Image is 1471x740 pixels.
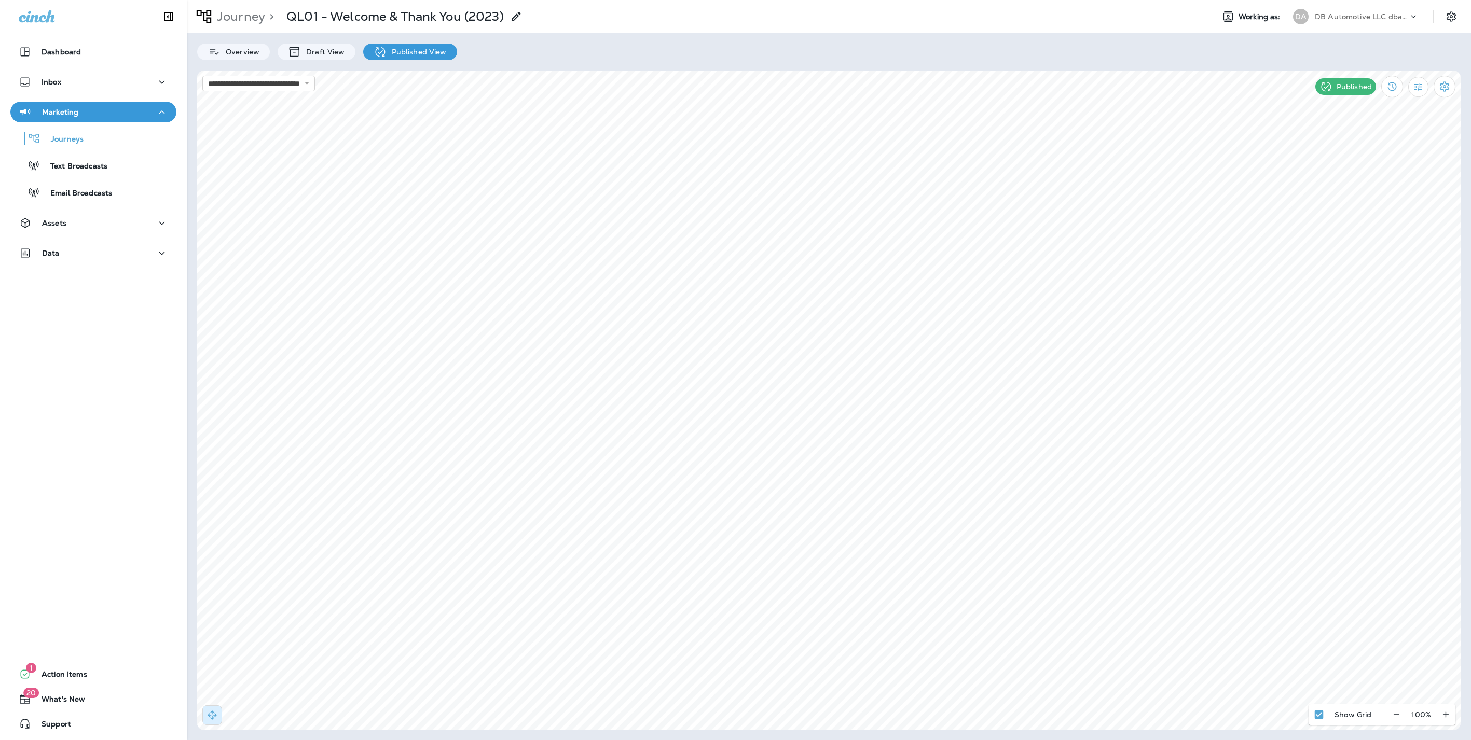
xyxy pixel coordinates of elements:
button: Data [10,243,176,263]
button: Marketing [10,102,176,122]
p: DB Automotive LLC dba Grease Monkey [1315,12,1408,21]
p: Text Broadcasts [40,162,107,172]
span: Action Items [31,670,87,682]
button: Assets [10,213,176,233]
button: Journeys [10,128,176,149]
p: Show Grid [1335,710,1371,719]
p: Journey [213,9,265,24]
p: 100 % [1411,710,1431,719]
p: Published View [387,48,447,56]
p: Data [42,249,60,257]
button: Filter Statistics [1408,77,1428,97]
p: Email Broadcasts [40,189,112,199]
span: What's New [31,695,85,707]
button: Support [10,714,176,734]
p: Overview [221,48,259,56]
span: 1 [26,663,36,673]
span: Support [31,720,71,732]
button: 1Action Items [10,664,176,685]
span: Working as: [1239,12,1283,21]
p: Inbox [42,78,61,86]
p: Marketing [42,108,78,116]
p: Draft View [301,48,345,56]
p: QL01 - Welcome & Thank You (2023) [286,9,504,24]
button: Settings [1434,76,1455,97]
p: Dashboard [42,48,81,56]
span: 20 [23,688,39,698]
button: Settings [1442,7,1461,26]
p: Published [1337,82,1372,91]
button: Collapse Sidebar [154,6,183,27]
div: DA [1293,9,1309,24]
p: Assets [42,219,66,227]
button: Text Broadcasts [10,155,176,176]
button: Dashboard [10,41,176,62]
button: Email Broadcasts [10,181,176,203]
button: Inbox [10,72,176,92]
button: 20What's New [10,689,176,709]
p: Journeys [40,135,84,145]
p: > [265,9,274,24]
button: View Changelog [1381,76,1403,97]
